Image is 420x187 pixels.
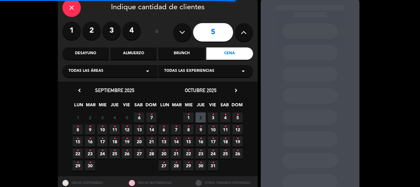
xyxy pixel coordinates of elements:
i: • [224,110,226,120]
span: 3 [97,112,107,123]
span: SAB [220,101,230,112]
span: 17 [97,136,107,147]
span: 4 [220,112,230,123]
i: • [224,146,226,156]
span: 27 [159,161,169,171]
span: 7 [146,112,157,123]
span: 27 [134,148,144,159]
span: 21 [146,136,157,147]
span: 20 [134,136,144,147]
i: • [200,158,202,168]
span: 18 [220,136,230,147]
span: 23 [196,148,206,159]
span: DOM [232,101,242,112]
i: • [224,134,226,144]
span: 1 [73,112,83,123]
span: 16 [196,136,206,147]
span: 14 [146,124,157,135]
i: • [175,146,177,156]
span: 26 [232,148,243,159]
i: close [68,4,75,11]
span: MAR [85,101,96,112]
i: • [212,146,214,156]
i: • [89,122,91,132]
span: 7 [171,124,181,135]
span: 8 [183,124,193,135]
label: 2 [82,22,101,40]
span: VIE [208,101,218,112]
i: • [126,122,128,132]
i: • [126,146,128,156]
i: • [77,122,79,132]
i: • [101,146,103,156]
i: • [175,158,177,168]
span: 21 [171,148,181,159]
span: 14 [171,136,181,147]
i: • [163,134,165,144]
i: • [236,134,239,144]
i: • [150,146,153,156]
i: • [175,134,177,144]
span: DOM [145,101,156,112]
i: • [150,110,153,120]
i: • [187,158,189,168]
i: • [175,122,177,132]
span: Todas las experiencias [164,68,214,74]
div: Cena [206,47,253,60]
i: • [163,122,165,132]
span: JUE [196,101,206,112]
span: 5 [232,112,243,123]
span: 29 [183,161,193,171]
span: 6 [159,124,169,135]
span: 4 [109,112,120,123]
span: 22 [73,148,83,159]
i: • [113,122,116,132]
span: 26 [122,148,132,159]
i: • [138,122,140,132]
span: 29 [73,161,83,171]
i: • [138,146,140,156]
i: chevron_right [233,87,239,94]
i: • [89,158,91,168]
i: arrow_drop_down [240,67,247,75]
span: 23 [85,148,95,159]
span: 9 [196,124,206,135]
i: • [138,110,140,120]
i: • [212,122,214,132]
span: 8 [73,124,83,135]
i: • [101,134,103,144]
i: • [126,134,128,144]
span: 22 [183,148,193,159]
span: 19 [122,136,132,147]
span: 25 [220,148,230,159]
i: • [163,146,165,156]
span: 13 [159,136,169,147]
i: • [224,122,226,132]
span: 30 [196,161,206,171]
span: 10 [208,124,218,135]
span: MIE [184,101,194,112]
span: Todas las áreas [69,68,103,74]
i: • [212,110,214,120]
span: 12 [232,124,243,135]
span: 6 [134,112,144,123]
i: arrow_drop_down [144,67,151,75]
i: • [163,158,165,168]
i: • [212,158,214,168]
span: 15 [73,136,83,147]
span: 28 [171,161,181,171]
i: • [101,122,103,132]
span: LUN [160,101,170,112]
i: • [89,134,91,144]
span: 31 [208,161,218,171]
i: • [150,134,153,144]
i: • [236,122,239,132]
span: 5 [122,112,132,123]
div: ó [147,22,167,43]
span: 11 [220,124,230,135]
div: Almuerzo [110,47,157,60]
span: octubre 2025 [185,87,216,93]
i: • [138,134,140,144]
span: 13 [134,124,144,135]
span: 1 [183,112,193,123]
